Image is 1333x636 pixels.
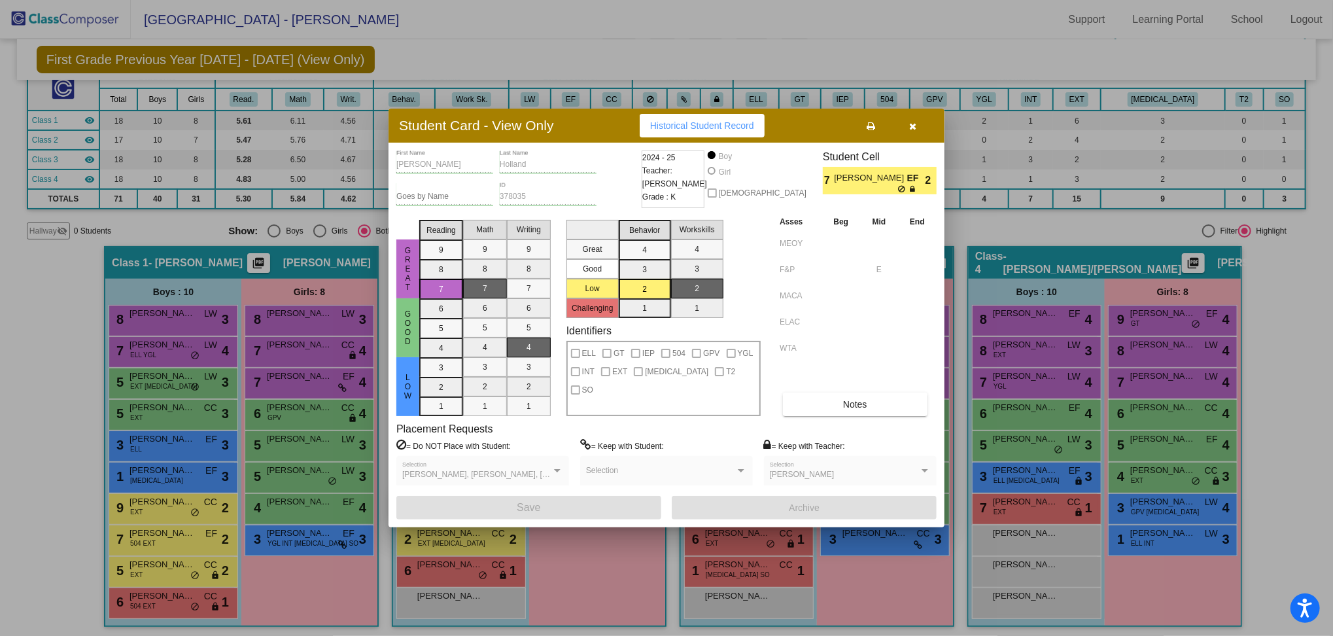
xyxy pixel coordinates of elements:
[926,173,937,188] span: 2
[402,470,604,479] span: [PERSON_NAME], [PERSON_NAME], [PERSON_NAME]
[776,215,822,229] th: Asses
[780,286,818,306] input: assessment
[823,150,937,163] h3: Student Cell
[396,423,493,435] label: Placement Requests
[780,338,818,358] input: assessment
[780,312,818,332] input: assessment
[672,345,685,361] span: 504
[396,496,661,520] button: Save
[402,246,414,292] span: Great
[907,171,926,185] span: EF
[399,117,554,133] h3: Student Card - View Only
[834,171,907,185] span: [PERSON_NAME]
[823,173,834,188] span: 7
[612,364,627,380] span: EXT
[843,399,867,410] span: Notes
[783,393,927,416] button: Notes
[582,345,596,361] span: ELL
[718,150,733,162] div: Boy
[764,439,845,452] label: = Keep with Teacher:
[642,164,707,190] span: Teacher: [PERSON_NAME]
[642,345,655,361] span: IEP
[500,192,597,202] input: Enter ID
[582,382,593,398] span: SO
[726,364,735,380] span: T2
[640,114,765,137] button: Historical Student Record
[780,260,818,279] input: assessment
[738,345,753,361] span: YGL
[642,151,676,164] span: 2024 - 25
[517,502,540,513] span: Save
[580,439,664,452] label: = Keep with Student:
[566,325,612,337] label: Identifiers
[642,190,676,203] span: Grade : K
[860,215,898,229] th: Mid
[402,373,414,400] span: Low
[672,496,937,520] button: Archive
[789,503,820,513] span: Archive
[396,439,511,452] label: = Do NOT Place with Student:
[650,120,754,131] span: Historical Student Record
[703,345,719,361] span: GPV
[780,234,818,253] input: assessment
[582,364,595,380] span: INT
[719,185,806,201] span: [DEMOGRAPHIC_DATA]
[822,215,860,229] th: Beg
[402,309,414,346] span: Good
[645,364,708,380] span: [MEDICAL_DATA]
[614,345,625,361] span: GT
[898,215,937,229] th: End
[770,470,835,479] span: [PERSON_NAME]
[718,166,731,178] div: Girl
[396,192,493,202] input: goes by name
